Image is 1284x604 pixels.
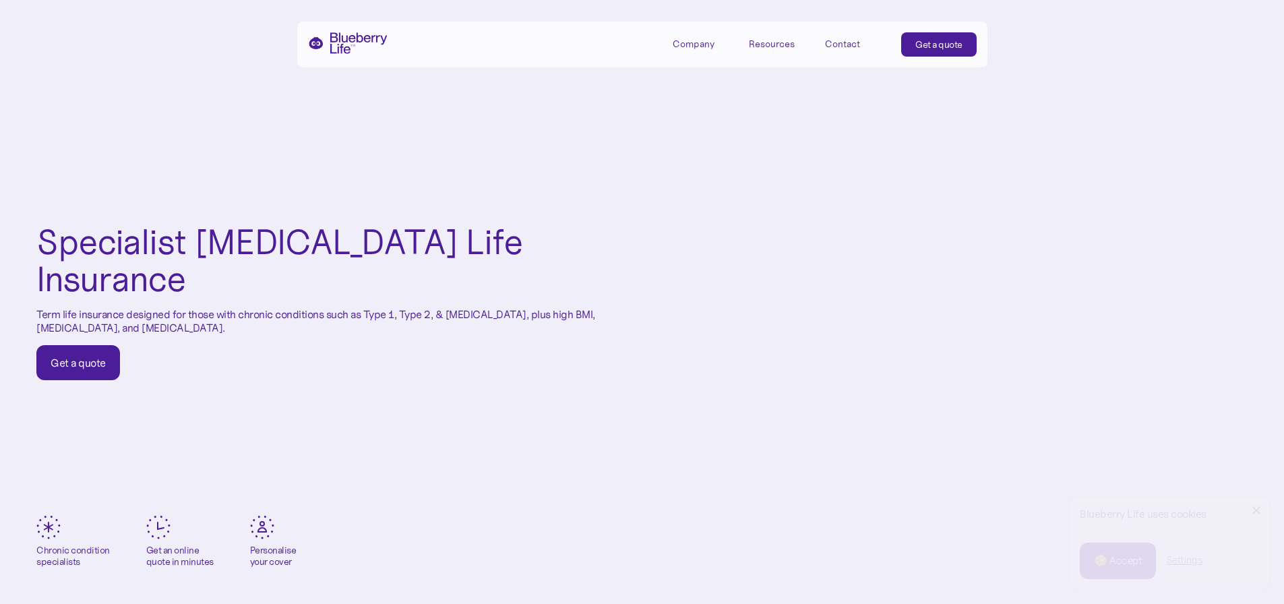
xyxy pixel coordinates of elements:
[901,32,977,57] a: Get a quote
[825,38,860,50] div: Contact
[1094,553,1142,568] div: 🍪 Accept
[915,38,962,51] div: Get a quote
[1080,508,1259,520] div: Blueberry Life uses cookies
[1243,497,1270,524] a: Close Cookie Popup
[36,308,606,334] p: Term life insurance designed for those with chronic conditions such as Type 1, Type 2, & [MEDICAL...
[1080,543,1156,579] a: 🍪 Accept
[250,545,297,568] div: Personalise your cover
[673,38,714,50] div: Company
[146,545,214,568] div: Get an online quote in minutes
[51,356,106,369] div: Get a quote
[36,224,606,297] h1: Specialist [MEDICAL_DATA] Life Insurance
[825,32,886,55] a: Contact
[36,545,110,568] div: Chronic condition specialists
[36,345,120,380] a: Get a quote
[749,32,809,55] div: Resources
[1167,553,1202,568] a: Settings
[673,32,733,55] div: Company
[308,32,388,54] a: home
[749,38,795,50] div: Resources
